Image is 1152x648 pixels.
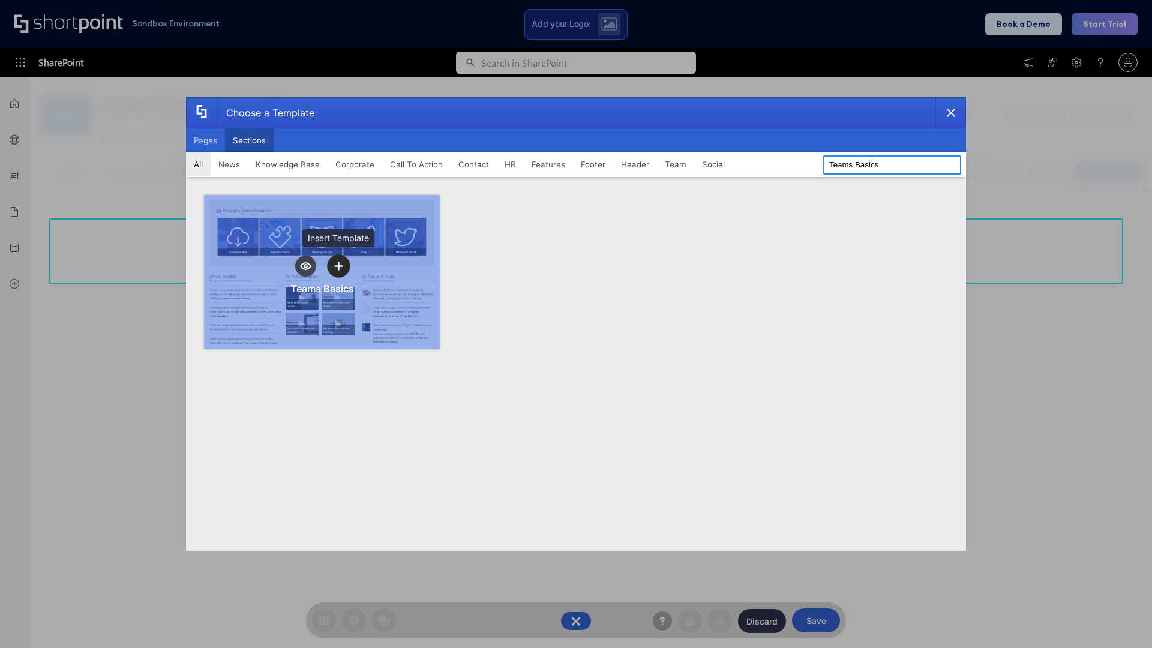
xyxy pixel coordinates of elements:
button: Features [524,152,573,176]
button: Team [657,152,694,176]
button: Footer [573,152,613,176]
div: Choose a Template [217,98,314,128]
iframe: Chat Widget [1092,590,1152,648]
div: template selector [186,97,966,551]
button: Contact [451,152,497,176]
div: Teams Basics [290,283,354,295]
button: Header [613,152,657,176]
input: Search [823,155,961,175]
button: News [211,152,248,176]
button: Pages [186,128,225,152]
button: All [186,152,211,176]
button: Social [694,152,733,176]
button: HR [497,152,524,176]
button: Call To Action [382,152,451,176]
button: Sections [225,128,274,152]
button: Knowledge Base [248,152,328,176]
button: Corporate [328,152,382,176]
